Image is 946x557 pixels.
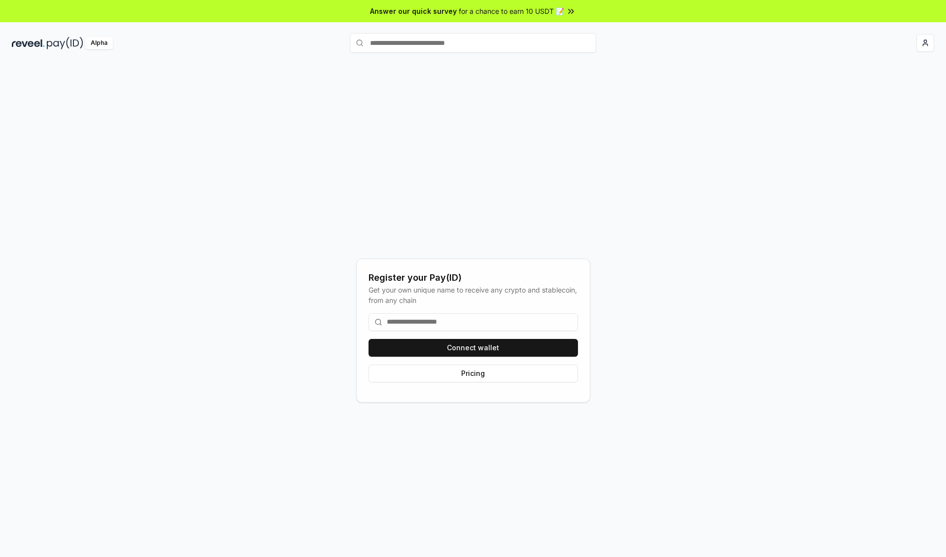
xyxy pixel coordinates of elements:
div: Register your Pay(ID) [369,271,578,285]
button: Connect wallet [369,339,578,357]
span: for a chance to earn 10 USDT 📝 [459,6,564,16]
span: Answer our quick survey [370,6,457,16]
div: Get your own unique name to receive any crypto and stablecoin, from any chain [369,285,578,305]
img: reveel_dark [12,37,45,49]
button: Pricing [369,365,578,382]
img: pay_id [47,37,83,49]
div: Alpha [85,37,113,49]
